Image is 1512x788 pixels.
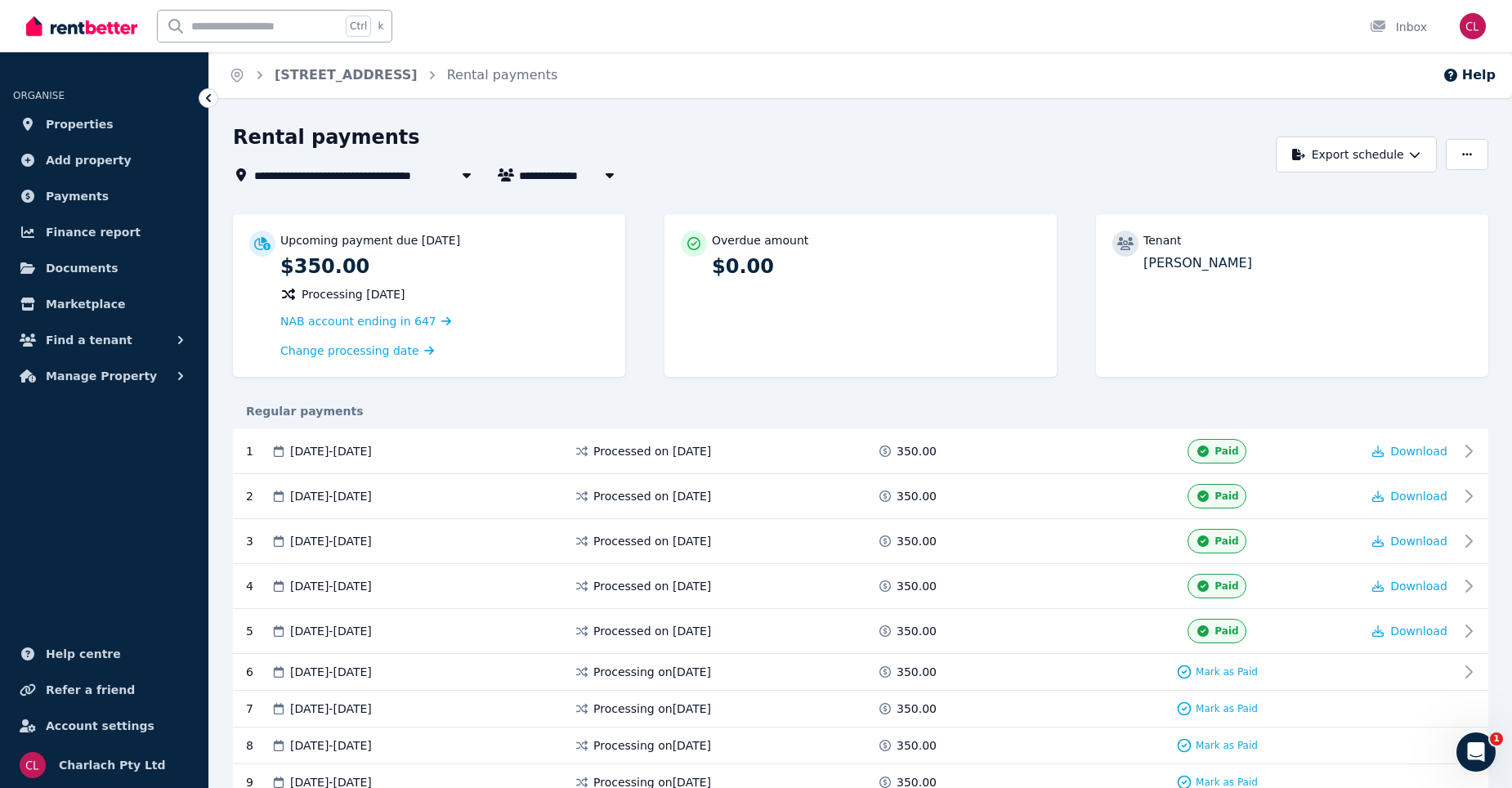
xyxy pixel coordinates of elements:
[1215,490,1238,503] span: Paid
[246,439,271,463] div: 1
[593,533,711,549] span: Processed on [DATE]
[1143,253,1472,273] p: [PERSON_NAME]
[13,360,195,392] button: Manage Property
[593,737,711,754] span: Processing on [DATE]
[447,67,558,83] a: Rental payments
[46,294,125,314] span: Marketplace
[46,186,109,206] span: Payments
[897,443,937,459] span: 350.00
[593,701,711,717] span: Processing on [DATE]
[897,701,937,717] span: 350.00
[46,330,132,350] span: Find a tenant
[290,488,372,504] span: [DATE] - [DATE]
[712,232,808,248] p: Overdue amount
[13,674,195,706] a: Refer a friend
[13,216,195,248] a: Finance report
[13,710,195,742] a: Account settings
[280,343,434,359] a: Change processing date
[1372,443,1447,459] button: Download
[13,638,195,670] a: Help centre
[1390,490,1447,503] span: Download
[280,315,436,328] span: NAB account ending in 647
[246,529,271,553] div: 3
[1196,665,1258,678] span: Mark as Paid
[13,324,195,356] button: Find a tenant
[1390,625,1447,638] span: Download
[246,619,271,643] div: 5
[897,623,937,639] span: 350.00
[1196,739,1258,752] span: Mark as Paid
[712,253,1040,280] p: $0.00
[280,232,460,248] p: Upcoming payment due [DATE]
[246,737,271,754] div: 8
[593,623,711,639] span: Processed on [DATE]
[290,578,372,594] span: [DATE] - [DATE]
[897,578,937,594] span: 350.00
[46,366,157,386] span: Manage Property
[302,286,405,302] span: Processing [DATE]
[59,755,166,775] span: Charlach Pty Ltd
[290,664,372,680] span: [DATE] - [DATE]
[1456,732,1496,772] iframe: Intercom live chat
[46,150,132,170] span: Add property
[290,533,372,549] span: [DATE] - [DATE]
[1215,535,1238,548] span: Paid
[1143,232,1182,248] p: Tenant
[209,52,577,98] nav: Breadcrumb
[13,108,195,141] a: Properties
[20,752,46,778] img: Charlach Pty Ltd
[1372,578,1447,594] button: Download
[1370,19,1427,35] div: Inbox
[46,258,119,278] span: Documents
[1443,65,1496,85] button: Help
[13,90,65,101] span: ORGANISE
[46,222,141,242] span: Finance report
[1390,580,1447,593] span: Download
[378,20,383,33] span: k
[1490,732,1503,745] span: 1
[1390,445,1447,458] span: Download
[1372,623,1447,639] button: Download
[13,180,195,213] a: Payments
[1196,702,1258,715] span: Mark as Paid
[1460,13,1486,39] img: Charlach Pty Ltd
[275,67,418,83] a: [STREET_ADDRESS]
[593,443,711,459] span: Processed on [DATE]
[13,144,195,177] a: Add property
[290,623,372,639] span: [DATE] - [DATE]
[593,488,711,504] span: Processed on [DATE]
[1215,580,1238,593] span: Paid
[46,114,114,134] span: Properties
[897,488,937,504] span: 350.00
[233,403,1488,419] div: Regular payments
[233,124,420,150] h1: Rental payments
[46,644,121,664] span: Help centre
[290,443,372,459] span: [DATE] - [DATE]
[46,680,135,700] span: Refer a friend
[13,288,195,320] a: Marketplace
[1372,533,1447,549] button: Download
[280,253,609,280] p: $350.00
[1215,625,1238,638] span: Paid
[1276,137,1437,172] button: Export schedule
[897,664,937,680] span: 350.00
[13,252,195,284] a: Documents
[1215,445,1238,458] span: Paid
[1372,488,1447,504] button: Download
[46,716,154,736] span: Account settings
[246,574,271,598] div: 4
[1390,535,1447,548] span: Download
[290,737,372,754] span: [DATE] - [DATE]
[26,14,137,38] img: RentBetter
[280,343,419,359] span: Change processing date
[246,484,271,508] div: 2
[897,533,937,549] span: 350.00
[897,737,937,754] span: 350.00
[290,701,372,717] span: [DATE] - [DATE]
[246,664,271,680] div: 6
[593,578,711,594] span: Processed on [DATE]
[246,701,271,717] div: 7
[346,16,371,37] span: Ctrl
[593,664,711,680] span: Processing on [DATE]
